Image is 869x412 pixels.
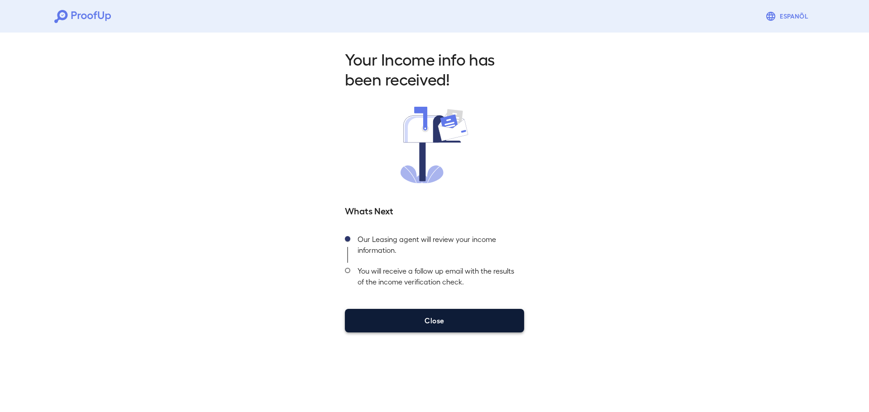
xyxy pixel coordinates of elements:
button: Close [345,309,524,332]
img: received.svg [401,107,468,183]
div: Our Leasing agent will review your income information. [350,231,524,263]
div: You will receive a follow up email with the results of the income verification check. [350,263,524,294]
h2: Your Income info has been received! [345,49,524,89]
h5: Whats Next [345,204,524,217]
button: Espanõl [762,7,815,25]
